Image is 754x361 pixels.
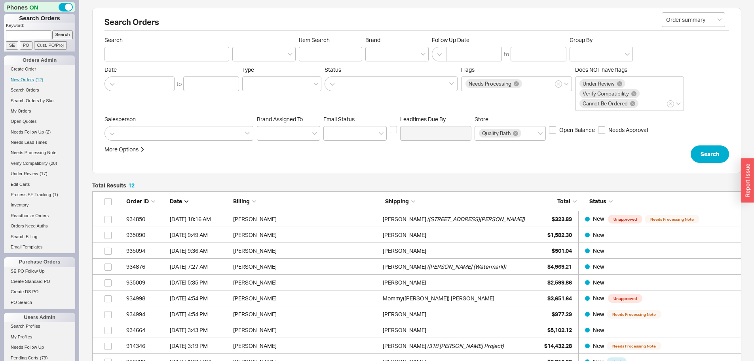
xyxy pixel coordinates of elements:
div: Date [170,197,229,205]
a: 935090[DATE] 9:49 AM[PERSON_NAME][PERSON_NAME]$1,582.30New [92,227,741,243]
div: Status [583,197,737,205]
span: $4,969.21 [547,263,572,270]
span: $323.89 [552,216,572,222]
button: More Options [104,145,145,153]
svg: open menu [717,18,722,21]
span: Flags [461,66,475,73]
input: Type [247,79,252,88]
span: ( 12 ) [36,77,44,82]
div: Shipping [385,197,533,205]
div: 8/20/25 10:16 AM [170,211,229,227]
div: Total [537,197,577,205]
button: Flags [555,80,562,88]
span: Quality Bath [482,130,511,136]
div: 8/20/25 9:49 AM [170,227,229,243]
span: New [593,342,604,349]
span: Process SE Tracking [11,192,51,197]
span: $2,599.86 [547,279,572,286]
input: Does NOT have flags [640,99,645,108]
span: Does NOT have flags [575,66,627,73]
div: [PERSON_NAME] [383,275,426,290]
span: Date [170,198,182,204]
a: Needs Follow Up [4,343,75,351]
span: Verify Compatibility [583,91,629,96]
input: Open Balance [549,126,556,134]
a: 934850[DATE] 10:16 AM[PERSON_NAME][PERSON_NAME]([STREET_ADDRESS][PERSON_NAME])$323.89New Unapprov... [92,211,741,227]
div: 935090 [126,227,166,243]
span: Needs Processing Note [11,150,57,155]
a: Create Order [4,65,75,73]
span: $5,102.12 [547,327,572,333]
a: Search Orders [4,86,75,94]
span: New Orders [11,77,34,82]
div: Order ID [126,197,166,205]
span: ( 1 ) [53,192,58,197]
span: ( 2 ) [46,130,51,134]
span: Shipping [385,198,409,204]
div: [PERSON_NAME] [383,322,426,338]
svg: open menu [312,132,317,135]
p: Keyword: [6,23,75,31]
span: Brand [365,36,380,43]
span: Status [589,198,606,204]
a: Verify Compatibility(20) [4,159,75,168]
a: My Profiles [4,333,75,341]
span: New [593,294,606,301]
a: Orders Need Auths [4,222,75,230]
span: Search [701,149,719,159]
a: Under Review(17) [4,170,75,178]
span: 12 [128,182,135,189]
div: [PERSON_NAME] [233,243,379,259]
div: 8/19/25 4:54 PM [170,290,229,306]
span: Group By [570,36,593,43]
span: New [593,327,604,333]
a: Search Orders by Sku [4,97,75,105]
span: New [593,263,604,270]
div: Phones [4,2,75,12]
a: Process SE Tracking(1) [4,191,75,199]
div: Users Admin [4,313,75,322]
input: Flags [523,79,529,88]
input: Store [522,129,528,138]
a: 934994[DATE] 4:54 PM[PERSON_NAME][PERSON_NAME]$977.29New Needs Processing Note [92,306,741,322]
span: ( 20 ) [49,161,57,166]
input: Cust. PO/Proj [34,41,67,50]
span: Needs Processing Note [645,215,699,223]
span: Billing [233,198,250,204]
div: Purchase Orders [4,257,75,267]
span: Em ​ ail Status [323,116,355,122]
span: Order ID [126,198,149,204]
span: Cannot Be Ordered [583,101,628,106]
span: New [593,311,604,317]
span: Under Review [583,81,615,86]
span: Store [475,116,488,122]
span: Needs Processing Note [607,310,661,319]
input: PO [20,41,32,50]
span: Unapproved [608,215,642,223]
span: $3,651.64 [547,295,572,302]
span: Status [325,66,458,73]
span: ( 79 ) [40,355,48,360]
div: to [177,80,182,88]
span: Follow Up Date [432,36,566,44]
div: 934994 [126,306,166,322]
h5: Total Results [92,183,135,188]
h2: Search Orders [104,18,729,31]
div: 934876 [126,259,166,275]
span: ON [29,3,38,11]
a: Needs Lead Times [4,138,75,147]
input: Item Search [299,47,362,61]
div: 8/19/25 5:35 PM [170,275,229,290]
div: 8/19/25 3:43 PM [170,322,229,338]
span: Unapproved [608,294,642,303]
span: Type [242,66,254,73]
a: Email Templates [4,243,75,251]
div: [PERSON_NAME] [233,259,379,275]
a: 934998[DATE] 4:54 PM[PERSON_NAME]Mommy([PERSON_NAME]) [PERSON_NAME]$3,651.64New Unapproved [92,290,741,306]
input: Brand [370,50,375,59]
div: More Options [104,145,139,153]
a: 934664[DATE] 3:43 PM[PERSON_NAME][PERSON_NAME]$5,102.12New [92,322,741,338]
button: Does NOT have flags [667,100,674,107]
div: to [504,50,509,58]
a: PO Search [4,298,75,307]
